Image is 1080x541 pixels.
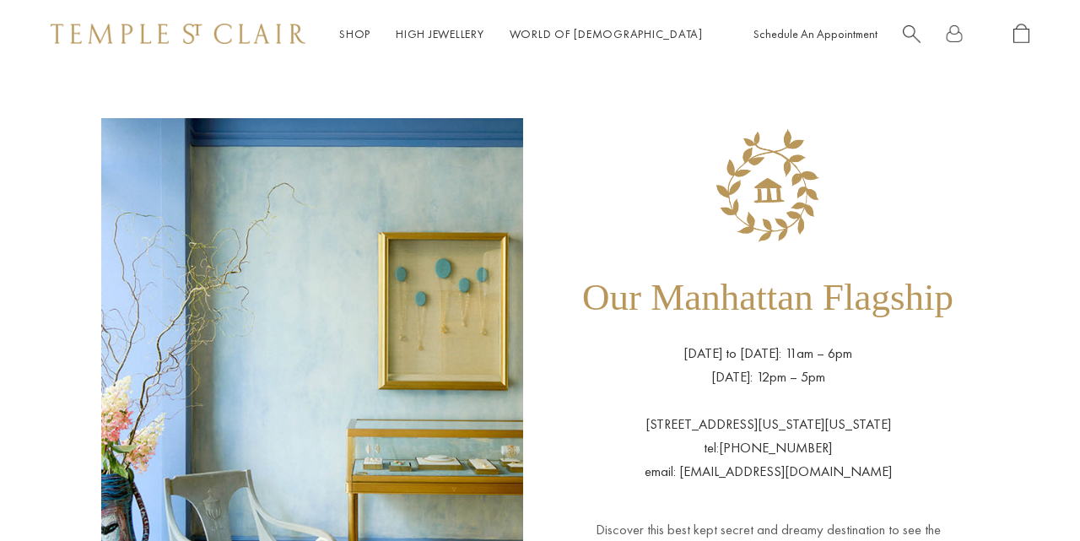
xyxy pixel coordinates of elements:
[903,24,921,45] a: Search
[1013,24,1029,45] a: Open Shopping Bag
[396,26,484,41] a: High JewelleryHigh Jewellery
[582,253,953,342] h1: Our Manhattan Flagship
[339,24,703,45] nav: Main navigation
[51,24,305,44] img: Temple St. Clair
[683,342,852,389] p: [DATE] to [DATE]: 11am – 6pm [DATE]: 12pm – 5pm
[339,26,370,41] a: ShopShop
[645,389,892,484] p: [STREET_ADDRESS][US_STATE][US_STATE] tel:[PHONE_NUMBER] email: [EMAIL_ADDRESS][DOMAIN_NAME]
[510,26,703,41] a: World of [DEMOGRAPHIC_DATA]World of [DEMOGRAPHIC_DATA]
[753,26,877,41] a: Schedule An Appointment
